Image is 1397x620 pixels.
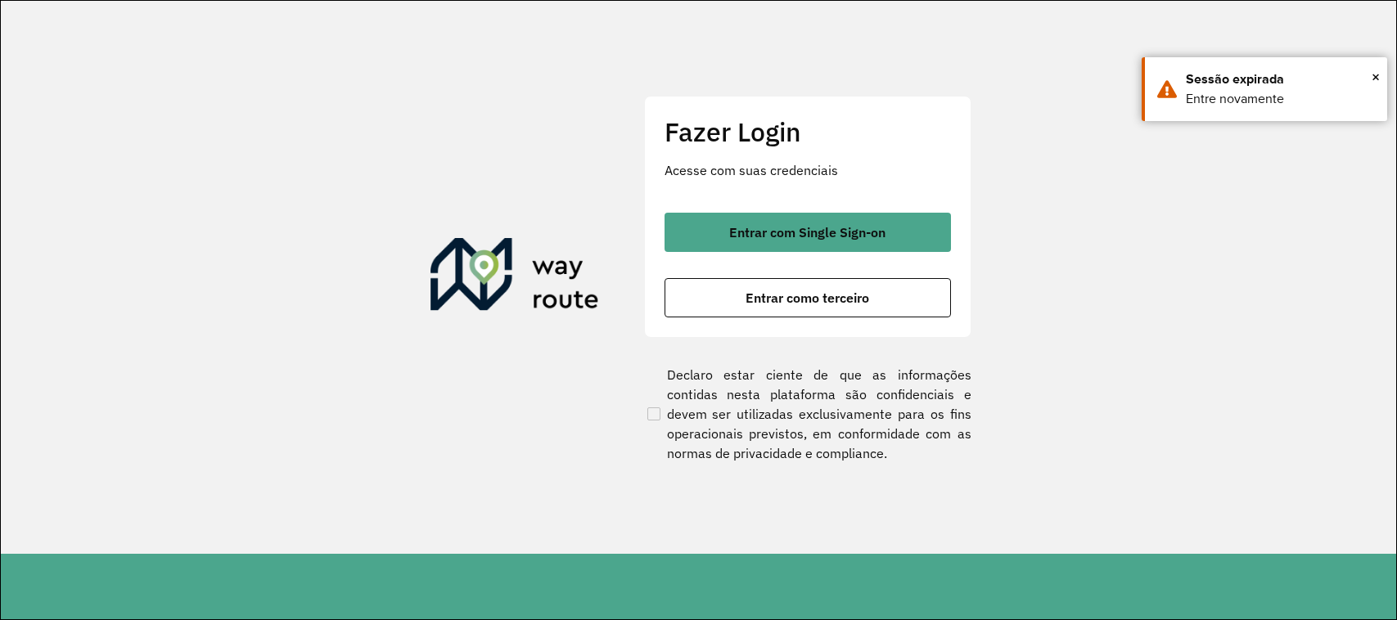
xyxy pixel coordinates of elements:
[644,365,971,463] label: Declaro estar ciente de que as informações contidas nesta plataforma são confidenciais e devem se...
[430,238,599,317] img: Roteirizador AmbevTech
[729,226,886,239] span: Entrar com Single Sign-on
[1372,65,1380,89] span: ×
[665,213,951,252] button: button
[746,291,869,304] span: Entrar como terceiro
[1186,89,1375,109] div: Entre novamente
[665,160,951,180] p: Acesse com suas credenciais
[665,116,951,147] h2: Fazer Login
[1186,70,1375,89] div: Sessão expirada
[1372,65,1380,89] button: Close
[665,278,951,317] button: button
